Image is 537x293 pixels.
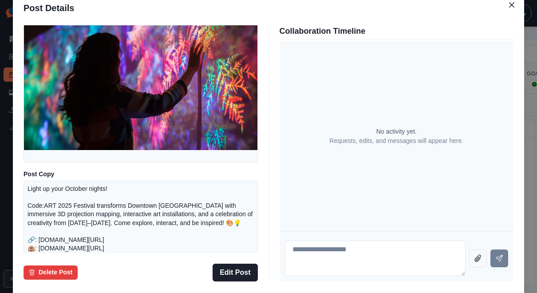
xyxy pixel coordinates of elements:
p: Post Copy [24,170,258,179]
button: Send message [490,249,508,267]
p: Collaboration Timeline [280,25,514,37]
p: No activity yet. [376,127,417,136]
button: Attach file [469,249,487,267]
button: Edit Post [213,264,257,281]
p: Requests, edits, and messages will appear here. [329,136,463,146]
img: htd5m71p4sdr3ftspnwh [24,19,257,150]
button: Delete Post [24,265,78,280]
p: Light up your October nights! Code:ART 2025 Festival transforms Downtown [GEOGRAPHIC_DATA] with i... [28,185,254,270]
